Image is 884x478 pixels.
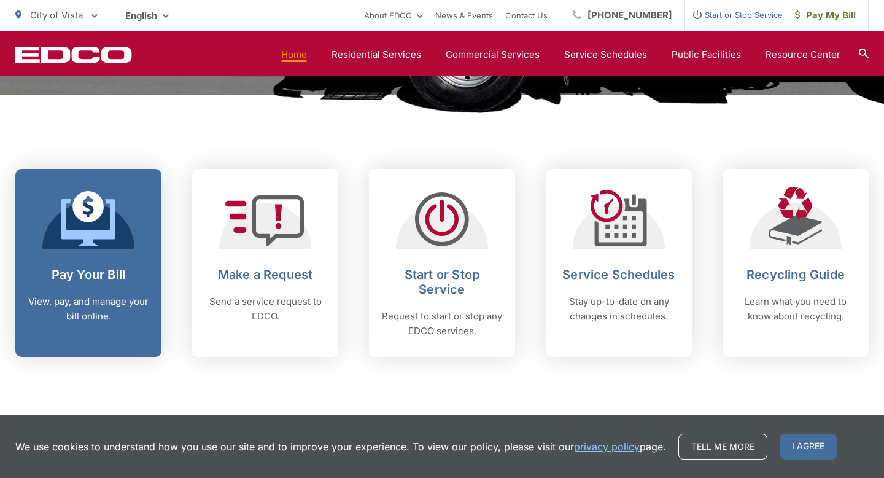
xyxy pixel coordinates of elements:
p: Send a service request to EDCO. [204,294,326,324]
a: EDCD logo. Return to the homepage. [15,46,132,63]
a: Service Schedules Stay up-to-date on any changes in schedules. [546,169,692,357]
a: Public Facilities [672,47,741,62]
a: Contact Us [505,8,548,23]
span: English [116,5,178,26]
h2: Service Schedules [558,267,680,282]
a: Commercial Services [446,47,540,62]
a: Pay Your Bill View, pay, and manage your bill online. [15,169,161,357]
a: Home [281,47,307,62]
p: View, pay, and manage your bill online. [28,294,149,324]
h2: Make a Request [204,267,326,282]
span: City of Vista [30,9,83,21]
a: Service Schedules [564,47,647,62]
h2: Pay Your Bill [28,267,149,282]
a: privacy policy [574,439,640,454]
a: Resource Center [766,47,840,62]
a: News & Events [435,8,493,23]
a: Residential Services [331,47,421,62]
p: We use cookies to understand how you use our site and to improve your experience. To view our pol... [15,439,666,454]
p: Stay up-to-date on any changes in schedules. [558,294,680,324]
a: About EDCO [364,8,423,23]
a: Make a Request Send a service request to EDCO. [192,169,338,357]
h2: Start or Stop Service [381,267,503,297]
p: Request to start or stop any EDCO services. [381,309,503,339]
span: Pay My Bill [795,8,856,23]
